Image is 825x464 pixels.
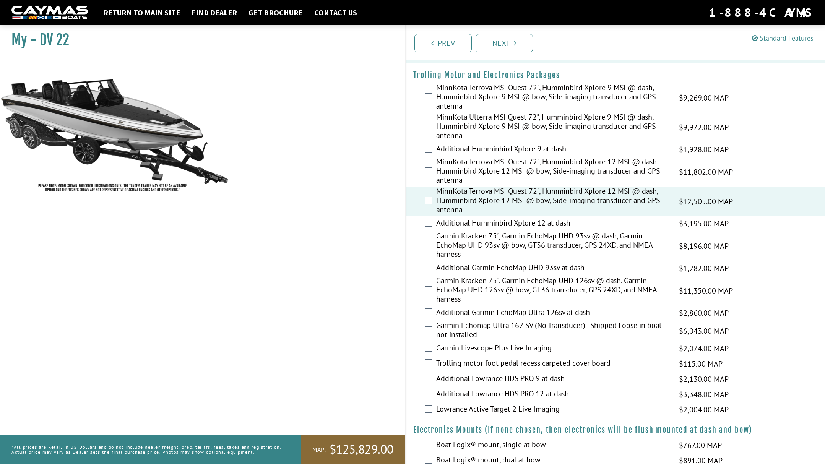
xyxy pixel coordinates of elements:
span: $12,505.00 MAP [679,196,733,207]
div: 1-888-4CAYMAS [709,4,814,21]
label: Trolling motor foot pedal recess carpeted cover board [436,359,669,370]
span: $9,269.00 MAP [679,92,729,104]
span: $2,130.00 MAP [679,373,729,385]
a: MAP:$125,829.00 [301,435,405,464]
span: $11,350.00 MAP [679,285,733,297]
a: Standard Features [752,34,814,42]
label: Garmin Kracken 75", Garmin EchoMap UHD 93sv @ dash, Garmin EchoMap UHD 93sv @ bow, GT36 transduce... [436,231,669,261]
span: $6,043.00 MAP [679,325,729,337]
ul: Pagination [412,33,825,52]
span: $125,829.00 [330,441,393,458]
span: $2,860.00 MAP [679,307,729,319]
label: Additional Humminbird Xplore 9 at dash [436,144,669,155]
label: Lowrance Active Target 2 Live Imaging [436,404,669,415]
p: *All prices are Retail in US Dollars and do not include dealer freight, prep, tariffs, fees, taxe... [11,441,284,458]
span: $767.00 MAP [679,440,722,451]
span: $3,348.00 MAP [679,389,729,400]
label: Garmin Livescope Plus Live Imaging [436,343,669,354]
label: Boat Logix® mount, single at bow [436,440,669,451]
span: $1,928.00 MAP [679,144,729,155]
label: Additional Lowrance HDS PRO 9 at dash [436,374,669,385]
label: MinnKota Terrova MSI Quest 72", Humminbird Xplore 12 MSI @ dash, Humminbird Xplore 12 MSI @ bow, ... [436,157,669,187]
label: MinnKota Terrova MSI Quest 72", Humminbird Xplore 9 MSI @ dash, Humminbird Xplore 9 MSI @ bow, Si... [436,83,669,112]
span: $3,195.00 MAP [679,218,729,229]
span: $9,972.00 MAP [679,122,729,133]
span: $2,004.00 MAP [679,404,729,415]
span: $11,802.00 MAP [679,166,733,178]
a: Prev [414,34,472,52]
label: MinnKota Terrova MSI Quest 72", Humminbird Xplore 12 MSI @ dash, Humminbird Xplore 12 MSI @ bow, ... [436,187,669,216]
span: $2,074.00 MAP [679,343,729,354]
a: Return to main site [99,8,184,18]
label: Garmin Echomap Ultra 162 SV (No Transducer) - Shipped Loose in boat not installed [436,321,669,341]
label: Additional Garmin EchoMap Ultra 126sv at dash [436,308,669,319]
label: Additional Humminbird Xplore 12 at dash [436,218,669,229]
label: Garmin Kracken 75", Garmin EchoMap UHD 126sv @ dash, Garmin EchoMap UHD 126sv @ bow, GT36 transdu... [436,276,669,305]
span: $115.00 MAP [679,358,723,370]
a: Get Brochure [245,8,307,18]
label: Additional Garmin EchoMap UHD 93sv at dash [436,263,669,274]
h4: Electronics Mounts (If none chosen, then electronics will be flush mounted at dash and bow) [413,425,817,435]
label: Additional Lowrance HDS PRO 12 at dash [436,389,669,400]
img: white-logo-c9c8dbefe5ff5ceceb0f0178aa75bf4bb51f6bca0971e226c86eb53dfe498488.png [11,6,88,20]
a: Find Dealer [188,8,241,18]
h1: My - DV 22 [11,31,386,49]
span: MAP: [312,446,326,454]
span: $8,196.00 MAP [679,240,729,252]
a: Next [476,34,533,52]
label: MinnKota Ulterra MSI Quest 72", Humminbird Xplore 9 MSI @ dash, Humminbird Xplore 9 MSI @ bow, Si... [436,112,669,142]
a: Contact Us [310,8,361,18]
h4: Trolling Motor and Electronics Packages [413,70,817,80]
span: $1,282.00 MAP [679,263,729,274]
